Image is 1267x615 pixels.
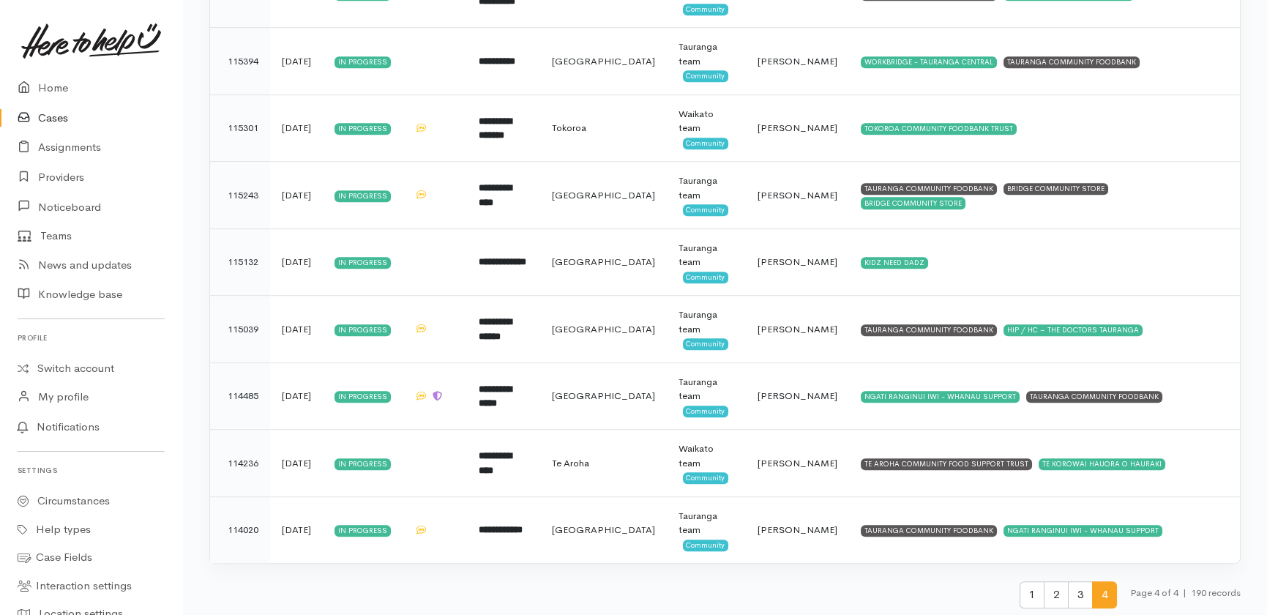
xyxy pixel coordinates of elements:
[18,461,165,480] h6: Settings
[758,189,837,201] span: [PERSON_NAME]
[683,406,729,417] span: Community
[18,328,165,348] h6: Profile
[679,441,734,470] div: Waikato team
[210,28,270,95] td: 115394
[270,296,323,363] td: [DATE]
[683,472,729,484] span: Community
[683,540,729,551] span: Community
[1183,586,1186,599] span: |
[334,123,391,135] div: In progress
[210,228,270,296] td: 115132
[270,496,323,563] td: [DATE]
[679,307,734,336] div: Tauranga team
[552,189,655,201] span: [GEOGRAPHIC_DATA]
[334,56,391,68] div: In progress
[683,338,729,350] span: Community
[861,183,997,195] div: TAURANGA COMMUNITY FOODBANK
[1003,324,1143,336] div: HIP / HC – THE DOCTORS TAURANGA
[679,174,734,202] div: Tauranga team
[1068,581,1093,608] span: 3
[679,375,734,403] div: Tauranga team
[270,94,323,162] td: [DATE]
[861,123,1017,135] div: TOKOROA COMMUNITY FOODBANK TRUST
[679,40,734,68] div: Tauranga team
[679,107,734,135] div: Waikato team
[861,324,997,336] div: TAURANGA COMMUNITY FOODBANK
[683,4,729,15] span: Community
[334,391,391,403] div: In progress
[334,324,391,336] div: In progress
[552,256,655,268] span: [GEOGRAPHIC_DATA]
[210,94,270,162] td: 115301
[861,391,1020,403] div: NGATI RANGINUI IWI - WHANAU SUPPORT
[683,204,729,216] span: Community
[758,523,837,536] span: [PERSON_NAME]
[861,197,965,209] div: BRIDGE COMMUNITY STORE
[552,122,586,134] span: Tokoroa
[552,323,655,335] span: [GEOGRAPHIC_DATA]
[758,457,837,469] span: [PERSON_NAME]
[1003,183,1108,195] div: BRIDGE COMMUNITY STORE
[758,389,837,402] span: [PERSON_NAME]
[683,138,729,149] span: Community
[758,122,837,134] span: [PERSON_NAME]
[210,430,270,497] td: 114236
[1044,581,1069,608] span: 2
[1003,56,1140,68] div: TAURANGA COMMUNITY FOODBANK
[270,430,323,497] td: [DATE]
[552,457,589,469] span: Te Aroha
[334,257,391,269] div: In progress
[1020,581,1044,608] span: 1
[758,55,837,67] span: [PERSON_NAME]
[861,56,997,68] div: WORKBRIDGE - TAURANGA CENTRAL
[552,55,655,67] span: [GEOGRAPHIC_DATA]
[683,70,729,82] span: Community
[334,458,391,470] div: In progress
[334,525,391,537] div: In progress
[210,362,270,430] td: 114485
[552,389,655,402] span: [GEOGRAPHIC_DATA]
[210,496,270,563] td: 114020
[270,228,323,296] td: [DATE]
[270,362,323,430] td: [DATE]
[679,241,734,269] div: Tauranga team
[270,162,323,229] td: [DATE]
[758,323,837,335] span: [PERSON_NAME]
[270,28,323,95] td: [DATE]
[1092,581,1117,608] span: 4
[861,257,928,269] div: KIDZ NEED DADZ
[210,296,270,363] td: 115039
[861,458,1032,470] div: TE AROHA COMMUNITY FOOD SUPPORT TRUST
[210,162,270,229] td: 115243
[1003,525,1162,537] div: NGATI RANGINUI IWI - WHANAU SUPPORT
[758,256,837,268] span: [PERSON_NAME]
[552,523,655,536] span: [GEOGRAPHIC_DATA]
[679,509,734,537] div: Tauranga team
[683,272,729,283] span: Community
[1026,391,1162,403] div: TAURANGA COMMUNITY FOODBANK
[334,190,391,202] div: In progress
[1039,458,1165,470] div: TE KOROWAI HAUORA O HAURAKI
[861,525,997,537] div: TAURANGA COMMUNITY FOODBANK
